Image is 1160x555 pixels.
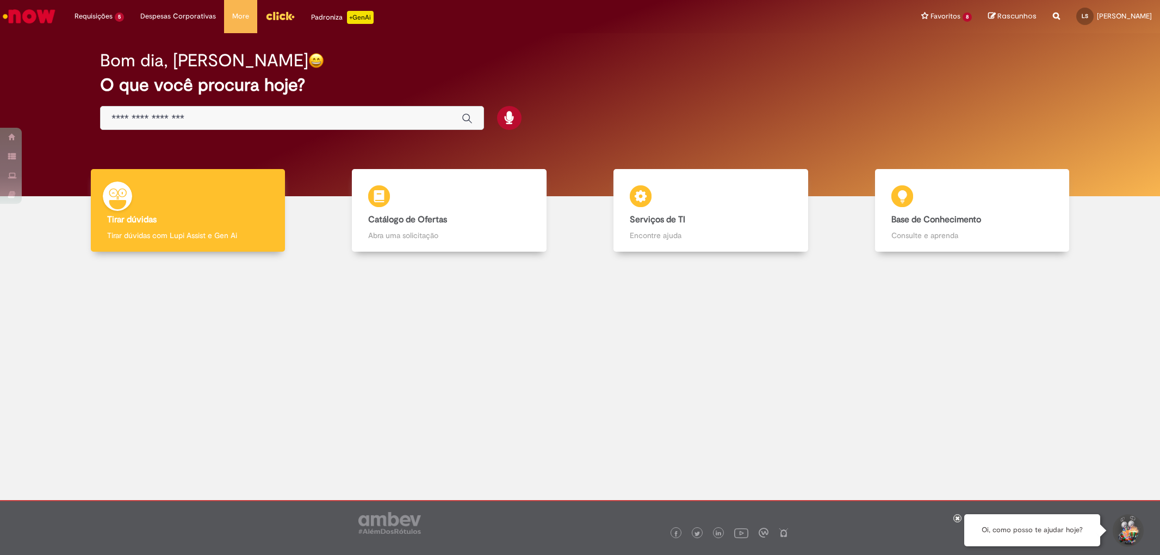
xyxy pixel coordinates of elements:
p: Encontre ajuda [630,230,791,241]
b: Serviços de TI [630,214,685,225]
img: logo_footer_ambev_rotulo_gray.png [358,512,421,534]
span: 5 [115,13,124,22]
span: 8 [963,13,972,22]
img: click_logo_yellow_360x200.png [265,8,295,24]
a: Serviços de TI Encontre ajuda [580,169,842,252]
b: Tirar dúvidas [107,214,157,225]
a: Tirar dúvidas Tirar dúvidas com Lupi Assist e Gen Ai [57,169,319,252]
span: More [232,11,249,22]
img: logo_footer_linkedin.png [716,531,721,537]
img: happy-face.png [308,53,324,68]
span: Despesas Corporativas [140,11,216,22]
h2: O que você procura hoje? [100,76,1059,95]
a: Catálogo de Ofertas Abra uma solicitação [319,169,580,252]
img: logo_footer_facebook.png [673,531,679,537]
img: logo_footer_twitter.png [694,531,700,537]
p: Consulte e aprenda [891,230,1053,241]
p: Abra uma solicitação [368,230,530,241]
span: Requisições [75,11,113,22]
a: Base de Conhecimento Consulte e aprenda [841,169,1103,252]
b: Catálogo de Ofertas [368,214,447,225]
img: logo_footer_youtube.png [734,526,748,540]
span: LS [1082,13,1088,20]
img: logo_footer_naosei.png [779,528,789,538]
p: Tirar dúvidas com Lupi Assist e Gen Ai [107,230,269,241]
button: Iniciar Conversa de Suporte [1111,514,1144,547]
p: +GenAi [347,11,374,24]
h2: Bom dia, [PERSON_NAME] [100,51,308,70]
a: Rascunhos [988,11,1037,22]
span: Rascunhos [997,11,1037,21]
img: ServiceNow [1,5,57,27]
div: Padroniza [311,11,374,24]
span: Favoritos [931,11,960,22]
b: Base de Conhecimento [891,214,981,225]
div: Oi, como posso te ajudar hoje? [964,514,1100,546]
img: logo_footer_workplace.png [759,528,768,538]
span: [PERSON_NAME] [1097,11,1152,21]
